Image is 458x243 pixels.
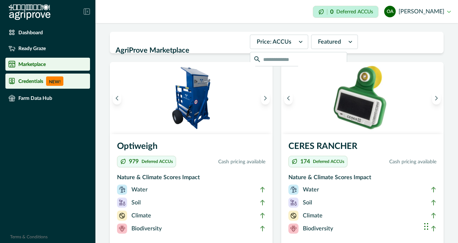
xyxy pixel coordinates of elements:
a: CredentialsNEW! [5,74,90,89]
p: Ready Graze [18,45,46,51]
p: 979 [129,159,139,164]
a: Ready Graze [5,42,90,55]
button: Next image [432,92,441,105]
h3: Nature & Climate Scores Impact [117,173,265,185]
h3: Optiweigh [117,140,265,156]
p: Cash pricing available [179,158,265,166]
p: Climate [131,211,151,220]
button: Previous image [113,92,121,105]
p: Farm Data Hub [18,95,52,101]
p: Soil [303,198,312,207]
p: Biodiversity [131,224,162,233]
p: Cash pricing available [350,158,437,166]
a: Farm Data Hub [5,92,90,105]
iframe: Chat Widget [422,208,458,243]
img: An Optiweigh unit [110,62,273,134]
p: NEW! [46,76,63,86]
p: Deferred ACCUs [142,159,173,164]
button: Next image [261,92,270,105]
div: Drag [424,216,428,237]
p: Dashboard [18,30,43,35]
p: Water [131,185,148,194]
a: Dashboard [5,26,90,39]
button: Previous image [284,92,293,105]
a: Marketplace [5,58,90,71]
p: Climate [303,211,323,220]
p: Marketplace [18,61,46,67]
p: Water [303,185,319,194]
p: Credentials [18,78,43,84]
button: Oli Ayers[PERSON_NAME] [384,3,451,20]
h3: Nature & Climate Scores Impact [288,173,437,185]
p: Deferred ACCUs [313,159,344,164]
img: Logo [9,4,50,20]
p: Biodiversity [303,224,333,233]
h3: CERES RANCHER [288,140,437,156]
a: Terms & Conditions [10,235,48,239]
p: 174 [300,159,310,164]
p: Deferred ACCUs [336,9,373,14]
h2: AgriProve Marketplace [116,44,246,57]
p: Soil [131,198,141,207]
p: 0 [330,9,333,15]
img: A single CERES RANCHER device [281,62,444,134]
